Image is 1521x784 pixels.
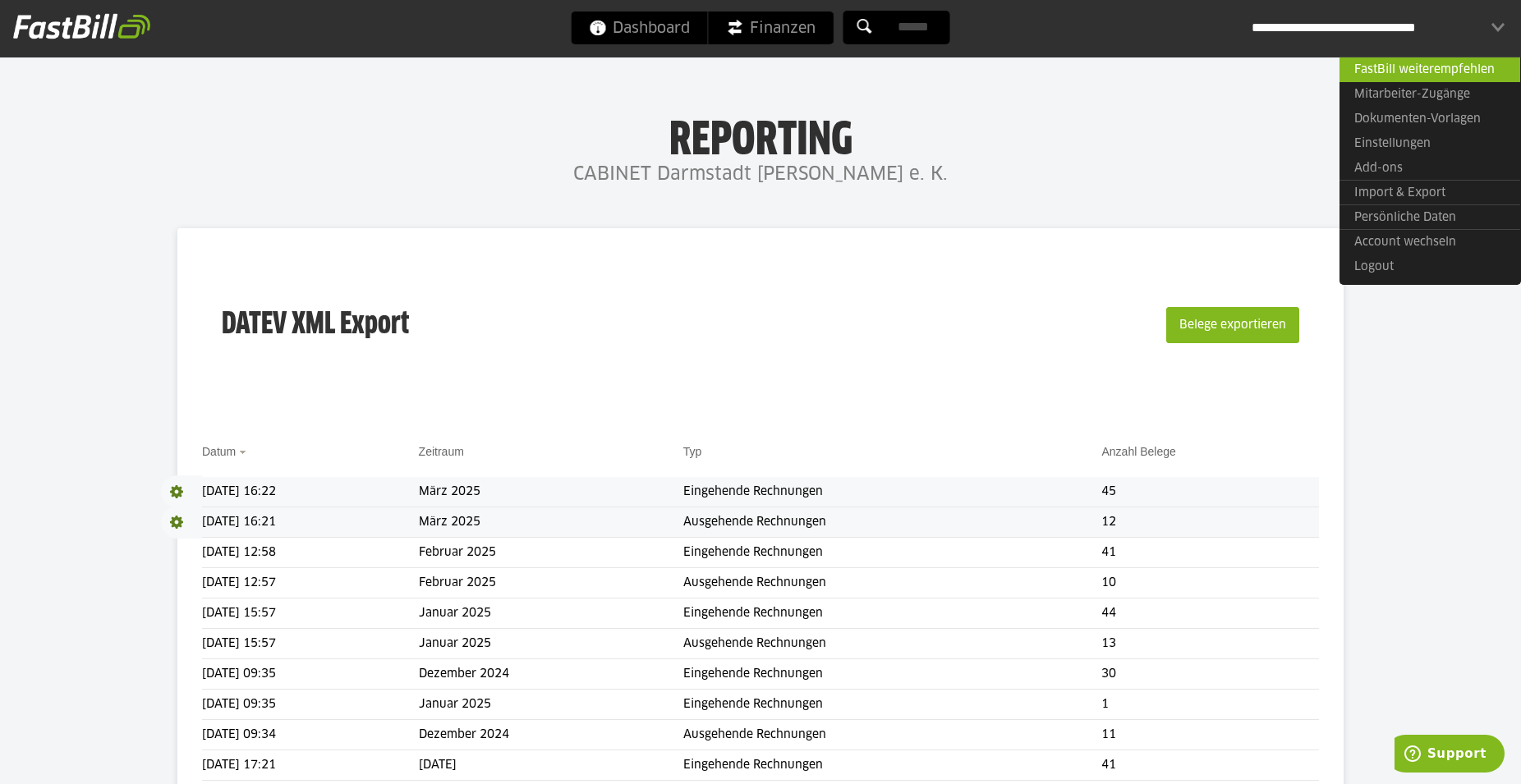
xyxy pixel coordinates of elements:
[202,568,419,598] td: [DATE] 12:57
[1166,307,1299,343] button: Belege exportieren
[683,568,1102,598] td: Ausgehende Rechnungen
[419,445,464,458] a: Zeitraum
[1101,568,1318,598] td: 10
[419,750,683,781] td: [DATE]
[202,750,419,781] td: [DATE] 17:21
[202,659,419,690] td: [DATE] 09:35
[727,11,816,44] span: Finanzen
[683,445,702,458] a: Typ
[709,11,834,44] a: Finanzen
[202,690,419,720] td: [DATE] 09:35
[683,538,1102,568] td: Eingehende Rechnungen
[1395,735,1505,776] iframe: Öffnet ein Widget, in dem Sie weitere Informationen finden
[419,568,683,598] td: Februar 2025
[1101,538,1318,568] td: 41
[419,720,683,750] td: Dezember 2024
[202,720,419,750] td: [DATE] 09:34
[202,477,419,507] td: [DATE] 16:22
[683,720,1102,750] td: Ausgehende Rechnungen
[202,445,236,458] a: Datum
[1339,156,1520,181] a: Add-ons
[419,477,683,507] td: März 2025
[202,507,419,538] td: [DATE] 16:21
[13,13,150,39] img: fastbill_logo_white.png
[419,659,683,690] td: Dezember 2024
[683,507,1102,538] td: Ausgehende Rechnungen
[1101,445,1175,458] a: Anzahl Belege
[239,451,250,454] img: sort_desc.gif
[1101,477,1318,507] td: 45
[1339,107,1520,131] a: Dokumenten-Vorlagen
[1101,659,1318,690] td: 30
[683,690,1102,720] td: Eingehende Rechnungen
[683,477,1102,507] td: Eingehende Rechnungen
[419,598,683,629] td: Januar 2025
[202,629,419,659] td: [DATE] 15:57
[1339,82,1520,107] a: Mitarbeiter-Zugänge
[683,659,1102,690] td: Eingehende Rechnungen
[202,538,419,568] td: [DATE] 12:58
[1101,598,1318,629] td: 44
[419,507,683,538] td: März 2025
[1101,750,1318,781] td: 41
[1101,629,1318,659] td: 13
[683,598,1102,629] td: Eingehende Rechnungen
[1101,720,1318,750] td: 11
[164,116,1357,158] h1: Reporting
[1339,57,1520,82] a: FastBill weiterempfehlen
[572,11,708,44] a: Dashboard
[222,273,409,378] h3: DATEV XML Export
[1339,131,1520,156] a: Einstellungen
[683,750,1102,781] td: Eingehende Rechnungen
[419,629,683,659] td: Januar 2025
[419,538,683,568] td: Februar 2025
[1101,690,1318,720] td: 1
[419,690,683,720] td: Januar 2025
[1339,204,1520,230] a: Persönliche Daten
[202,598,419,629] td: [DATE] 15:57
[590,11,690,44] span: Dashboard
[1101,507,1318,538] td: 12
[1339,254,1520,279] a: Logout
[1339,229,1520,254] a: Account wechseln
[1339,180,1520,205] a: Import & Export
[683,629,1102,659] td: Ausgehende Rechnungen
